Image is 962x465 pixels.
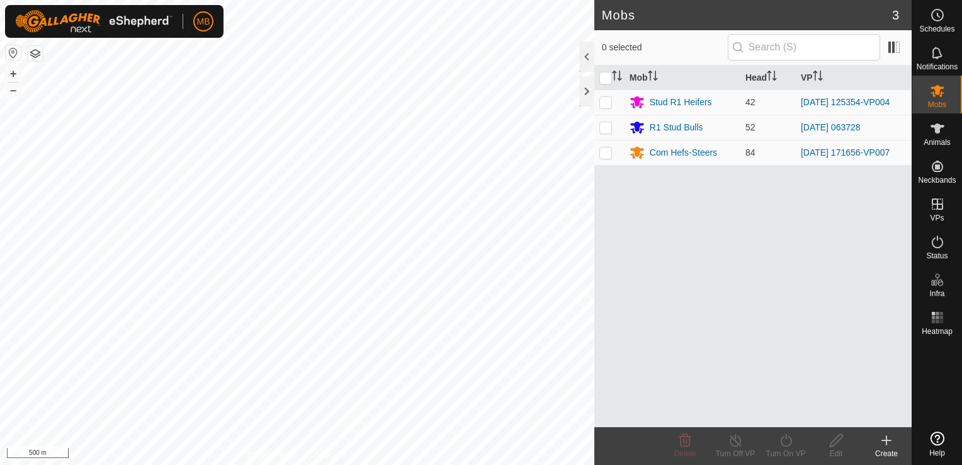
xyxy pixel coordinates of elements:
div: Create [861,448,912,459]
p-sorticon: Activate to sort [612,72,622,83]
input: Search (S) [728,34,880,60]
a: Contact Us [310,449,347,460]
a: Privacy Policy [247,449,295,460]
span: Help [929,449,945,457]
button: Map Layers [28,46,43,61]
span: Notifications [917,63,958,71]
p-sorticon: Activate to sort [648,72,658,83]
button: + [6,66,21,81]
span: Infra [929,290,944,297]
div: Turn On VP [761,448,811,459]
a: [DATE] 063728 [801,122,861,132]
div: Stud R1 Heifers [650,96,712,109]
span: Heatmap [922,328,953,335]
h2: Mobs [602,8,892,23]
span: 84 [745,147,755,158]
button: Reset Map [6,45,21,60]
div: R1 Stud Bulls [650,121,703,134]
span: Schedules [919,25,954,33]
span: 52 [745,122,755,132]
a: Help [912,427,962,462]
span: 42 [745,97,755,107]
th: Head [740,66,796,90]
a: [DATE] 171656-VP007 [801,147,890,158]
span: Mobs [928,101,946,108]
button: – [6,83,21,98]
th: VP [796,66,912,90]
div: Com Hefs-Steers [650,146,717,159]
div: Turn Off VP [710,448,761,459]
p-sorticon: Activate to sort [767,72,777,83]
span: VPs [930,214,944,222]
span: MB [197,15,210,28]
span: 3 [892,6,899,25]
a: [DATE] 125354-VP004 [801,97,890,107]
img: Gallagher Logo [15,10,173,33]
th: Mob [625,66,740,90]
div: Edit [811,448,861,459]
span: Status [926,252,948,260]
span: Animals [924,139,951,146]
span: Neckbands [918,176,956,184]
span: Delete [674,449,696,458]
span: 0 selected [602,41,728,54]
p-sorticon: Activate to sort [813,72,823,83]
